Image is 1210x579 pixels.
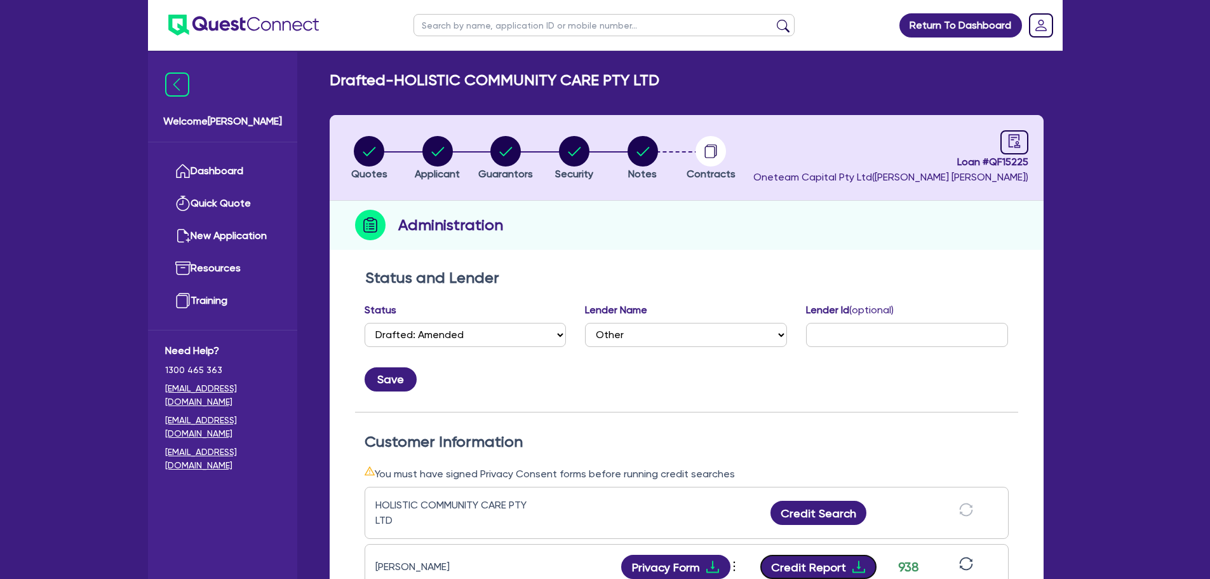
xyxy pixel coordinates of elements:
span: Oneteam Capital Pty Ltd ( [PERSON_NAME] [PERSON_NAME] ) [753,171,1028,183]
span: Contracts [687,168,736,180]
img: resources [175,261,191,276]
button: Security [555,135,594,182]
button: Credit Search [770,501,867,525]
a: [EMAIL_ADDRESS][DOMAIN_NAME] [165,414,280,440]
button: Contracts [686,135,736,182]
button: Applicant [414,135,460,182]
h2: Customer Information [365,433,1009,451]
img: new-application [175,228,191,243]
a: [EMAIL_ADDRESS][DOMAIN_NAME] [165,382,280,409]
a: Training [165,285,280,317]
span: sync [959,557,973,571]
button: Quotes [351,135,388,182]
div: [PERSON_NAME] [375,559,534,575]
button: Privacy Formdownload [621,555,730,579]
button: sync [955,502,977,524]
span: download [705,559,720,575]
span: sync [959,503,973,517]
span: (optional) [849,304,894,316]
a: New Application [165,220,280,252]
span: Security [555,168,593,180]
span: audit [1007,134,1021,148]
img: training [175,293,191,308]
button: sync [955,556,977,578]
span: Need Help? [165,343,280,358]
img: quest-connect-logo-blue [168,15,319,36]
a: Dropdown toggle [1025,9,1058,42]
span: more [728,557,741,576]
span: 1300 465 363 [165,364,280,377]
img: icon-menu-close [165,72,189,97]
span: download [851,559,866,575]
span: Quotes [351,168,387,180]
a: [EMAIL_ADDRESS][DOMAIN_NAME] [165,446,280,472]
input: Search by name, application ID or mobile number... [413,14,795,36]
a: Dashboard [165,155,280,187]
a: Resources [165,252,280,285]
div: You must have signed Privacy Consent forms before running credit searches [365,466,1009,482]
label: Lender Id [806,303,894,318]
span: Notes [628,168,657,180]
h2: Drafted - HOLISTIC COMMUNITY CARE PTY LTD [330,71,659,90]
button: Save [365,367,417,392]
a: audit [1000,130,1028,154]
span: Welcome [PERSON_NAME] [163,114,282,129]
a: Return To Dashboard [899,13,1022,37]
img: quick-quote [175,196,191,211]
button: Guarantors [478,135,534,182]
button: Notes [627,135,659,182]
span: Guarantors [478,168,533,180]
label: Lender Name [585,303,647,318]
span: warning [365,466,375,476]
span: Applicant [415,168,460,180]
div: 938 [892,557,924,576]
a: Quick Quote [165,187,280,220]
img: step-icon [355,210,386,240]
button: Credit Reportdownload [760,555,877,579]
button: Dropdown toggle [730,556,741,578]
label: Status [365,303,396,318]
div: HOLISTIC COMMUNITY CARE PTY LTD [375,498,534,528]
span: Loan # QF15225 [753,154,1028,170]
h2: Status and Lender [365,269,1008,287]
h2: Administration [398,214,503,236]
